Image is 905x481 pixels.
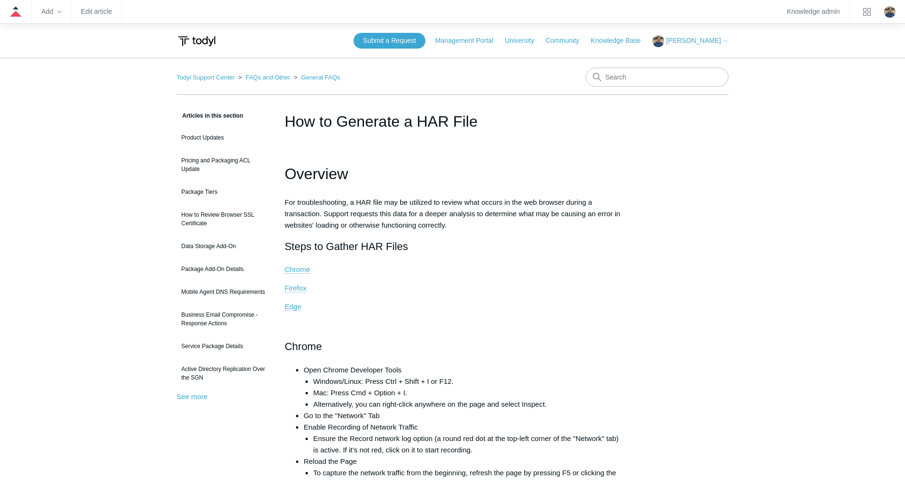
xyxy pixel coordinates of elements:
[246,74,290,81] a: FAQs and Other
[591,36,650,46] a: Knowledge Base
[313,433,620,456] li: Ensure the Record network log option (a round red dot at the top-left corner of the "Network" tab...
[505,36,543,46] a: University
[313,399,620,410] li: Alternatively, you can right-click anywhere on the page and select Inspect.
[177,129,270,147] a: Product Updates
[292,74,341,81] li: General FAQs
[81,9,112,14] a: Edit article
[177,183,270,201] a: Package Tiers
[177,151,270,178] a: Pricing and Packaging ACL Update
[177,74,236,81] li: Todyl Support Center
[177,32,217,50] img: Todyl Support Center Help Center home page
[304,410,620,421] li: Go to the "Network" Tab
[285,302,301,311] a: Edge
[301,74,340,81] a: General FAQs
[285,238,620,255] h2: Steps to Gather HAR Files
[304,364,620,410] li: Open Chrome Developer Tools
[177,74,235,81] a: Todyl Support Center
[285,162,620,186] h1: Overview
[177,112,243,119] span: Articles in this section
[177,306,270,332] a: Business Email Compromise - Response Actions
[177,360,270,387] a: Active Directory Replication Over the SGN
[652,35,728,47] button: [PERSON_NAME]
[285,338,620,355] h2: Chrome
[177,337,270,355] a: Service Package Details
[304,421,620,456] li: Enable Recording of Network Traffic
[177,260,270,278] a: Package Add-On Details.
[285,265,310,274] a: Chrome
[285,197,620,231] p: For troubleshooting, a HAR file may be utilized to review what occurs in the web browser during a...
[354,33,425,49] a: Submit a Request
[666,37,721,44] span: [PERSON_NAME]
[546,36,589,46] a: Community
[435,36,503,46] a: Management Portal
[177,392,207,401] a: See more
[586,68,728,87] input: Search
[177,283,270,301] a: Mobile Agent DNS Requirements
[177,206,270,232] a: How to Review Browser SSL Certificate
[285,284,306,292] a: Firefox
[884,6,895,18] img: user avatar
[177,237,270,255] a: Data Storage Add-On
[313,376,620,387] li: Windows/Linux: Press Ctrl + Shift + I or F12.
[41,9,61,14] zd-hc-trigger: Add
[884,6,895,18] zd-hc-trigger: Click your profile icon to open the profile menu
[285,110,620,133] h1: How to Generate a HAR File
[313,387,620,399] li: Mac: Press Cmd + Option + I.
[787,9,840,14] a: Knowledge admin
[236,74,292,81] li: FAQs and Other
